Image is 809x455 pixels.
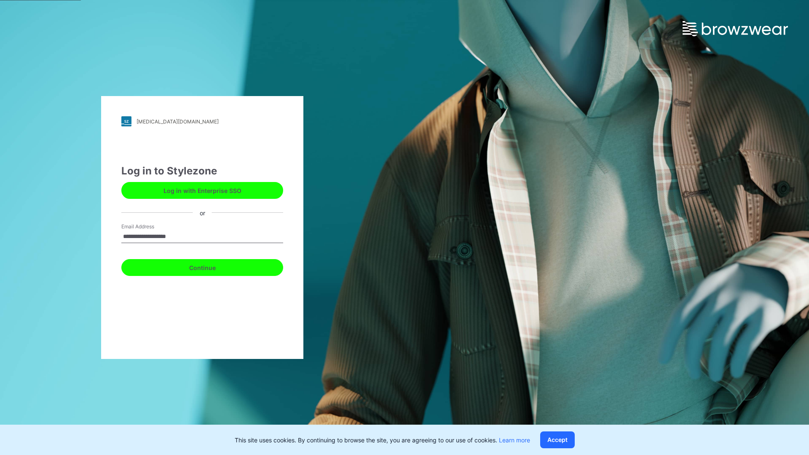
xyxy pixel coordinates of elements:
[683,21,788,36] img: browzwear-logo.e42bd6dac1945053ebaf764b6aa21510.svg
[499,436,530,444] a: Learn more
[193,208,212,217] div: or
[121,259,283,276] button: Continue
[121,182,283,199] button: Log in with Enterprise SSO
[235,436,530,444] p: This site uses cookies. By continuing to browse the site, you are agreeing to our use of cookies.
[121,163,283,179] div: Log in to Stylezone
[121,116,131,126] img: stylezone-logo.562084cfcfab977791bfbf7441f1a819.svg
[121,116,283,126] a: [MEDICAL_DATA][DOMAIN_NAME]
[540,431,575,448] button: Accept
[121,223,180,230] label: Email Address
[137,118,219,125] div: [MEDICAL_DATA][DOMAIN_NAME]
